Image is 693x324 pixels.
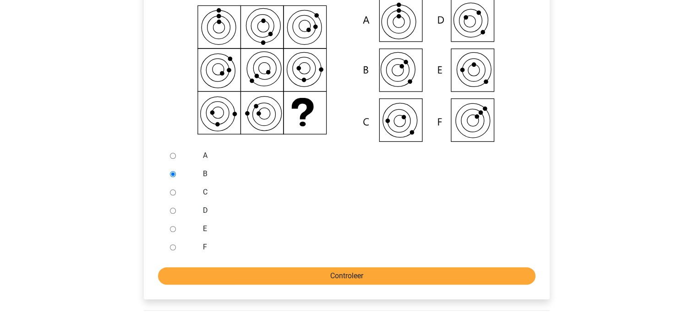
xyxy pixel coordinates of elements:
label: F [203,242,520,253]
label: B [203,168,520,179]
label: E [203,223,520,234]
label: D [203,205,520,216]
input: Controleer [158,267,535,285]
label: A [203,150,520,161]
label: C [203,187,520,198]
